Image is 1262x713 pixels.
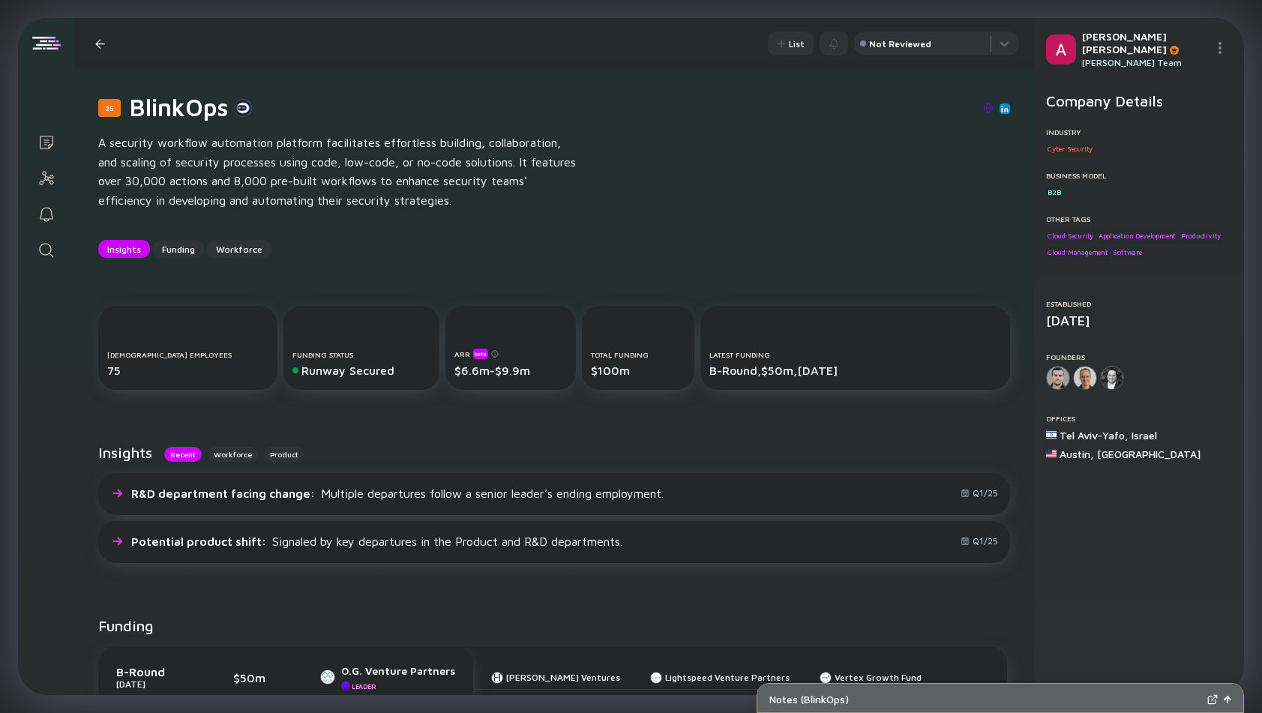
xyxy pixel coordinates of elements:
div: Cyber Security [1046,141,1094,156]
div: 25 [98,99,121,117]
h2: Company Details [1046,92,1232,109]
div: Workforce [207,238,271,261]
div: Signaled by key departures in the Product and R&D departments. [131,535,622,548]
a: Lightspeed Venture Partners [650,672,790,683]
button: Funding [153,240,204,258]
button: Insights [98,240,150,258]
div: ARR [454,348,567,359]
a: O.G. Venture PartnersLeader [320,664,455,691]
div: Cloud Management [1046,245,1110,260]
button: Workforce [208,447,258,462]
a: Vertex Growth Fund [820,672,922,683]
div: $100m [591,364,685,377]
div: Lightspeed Venture Partners [665,672,790,683]
div: Other Tags [1046,214,1232,223]
div: Offices [1046,414,1232,423]
div: beta [473,349,488,359]
div: Founders [1046,352,1232,361]
div: Not Reviewed [869,38,931,49]
a: Reminders [18,195,74,231]
button: Product [264,447,304,462]
span: R&D department facing change : [131,487,318,500]
div: Q1/25 [961,487,998,499]
img: BlinkOps Website [983,103,994,113]
img: Alex Profile Picture [1046,34,1076,64]
div: Industry [1046,127,1232,136]
div: Business Model [1046,171,1232,180]
div: [DATE] [116,679,191,690]
button: List [768,31,814,55]
a: Investor Map [18,159,74,195]
img: Expand Notes [1207,694,1218,705]
div: Israel [1132,429,1157,442]
div: $6.6m-$9.9m [454,364,567,377]
div: A security workflow automation platform facilitates effortless building, collaboration, and scali... [98,133,578,210]
div: Cloud Security [1046,228,1095,243]
div: B2B [1046,184,1062,199]
div: B-Round [116,665,191,679]
div: Austin , [1060,448,1094,460]
div: Funding [153,238,204,261]
img: Menu [1214,42,1226,54]
div: Notes ( BlinkOps ) [769,693,1201,706]
div: [GEOGRAPHIC_DATA] [1097,448,1201,460]
div: B-Round, $50m, [DATE] [709,364,1001,377]
div: Latest Funding [709,350,1001,359]
div: [PERSON_NAME] Team [1082,57,1208,68]
h2: Insights [98,444,152,461]
div: Productivity [1180,228,1223,243]
div: Tel Aviv-Yafo , [1060,429,1129,442]
div: [DATE] [1046,313,1232,328]
div: Insights [98,238,150,261]
div: $50m [233,671,278,685]
img: BlinkOps Linkedin Page [1001,105,1009,112]
div: Application Development [1097,228,1177,243]
div: [PERSON_NAME] Ventures [506,672,620,683]
div: Vertex Growth Fund [835,672,922,683]
div: 75 [107,364,268,377]
a: Search [18,231,74,267]
h2: Funding [98,617,154,634]
a: Lists [18,123,74,159]
div: [DEMOGRAPHIC_DATA] Employees [107,350,268,359]
div: Established [1046,299,1232,308]
div: Funding Status [292,350,431,359]
div: Software [1111,245,1143,260]
div: O.G. Venture Partners [341,664,455,677]
h1: BlinkOps [130,93,228,121]
div: Q1/25 [961,535,998,547]
button: Workforce [207,240,271,258]
div: List [768,32,814,55]
div: Leader [352,682,376,691]
button: Recent [164,447,202,462]
div: Multiple departures follow a senior leader’s ending employment. [131,487,664,500]
img: United States Flag [1046,448,1057,459]
div: Runway Secured [292,364,431,377]
div: Total Funding [591,350,685,359]
img: Open Notes [1224,696,1231,703]
span: Potential product shift : [131,535,269,548]
div: [PERSON_NAME] [PERSON_NAME] [1082,30,1208,55]
img: Israel Flag [1046,430,1057,440]
a: [PERSON_NAME] Ventures [491,672,620,683]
